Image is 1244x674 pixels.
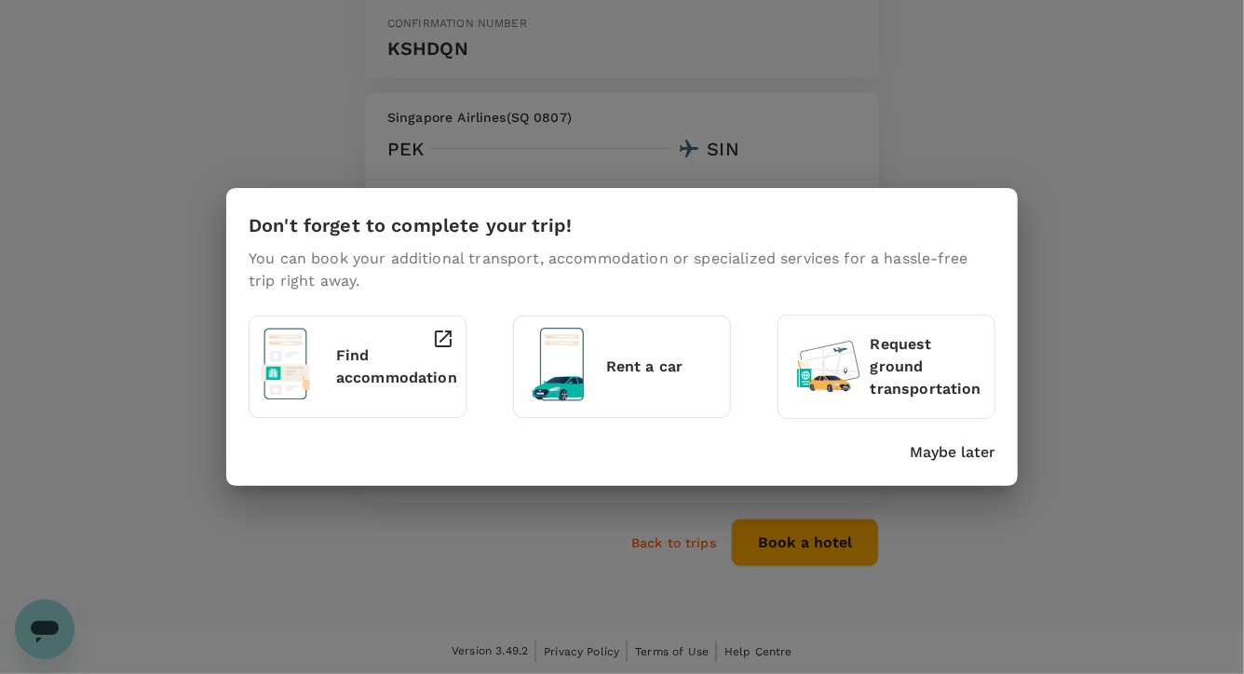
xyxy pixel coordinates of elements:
[249,210,572,240] h6: Don't forget to complete your trip!
[871,333,983,400] p: Request ground transportation
[606,356,719,378] p: Rent a car
[249,248,995,292] p: You can book your additional transport, accommodation or specialized services for a hassle-free t...
[910,441,995,464] button: Maybe later
[336,344,457,389] p: Find accommodation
